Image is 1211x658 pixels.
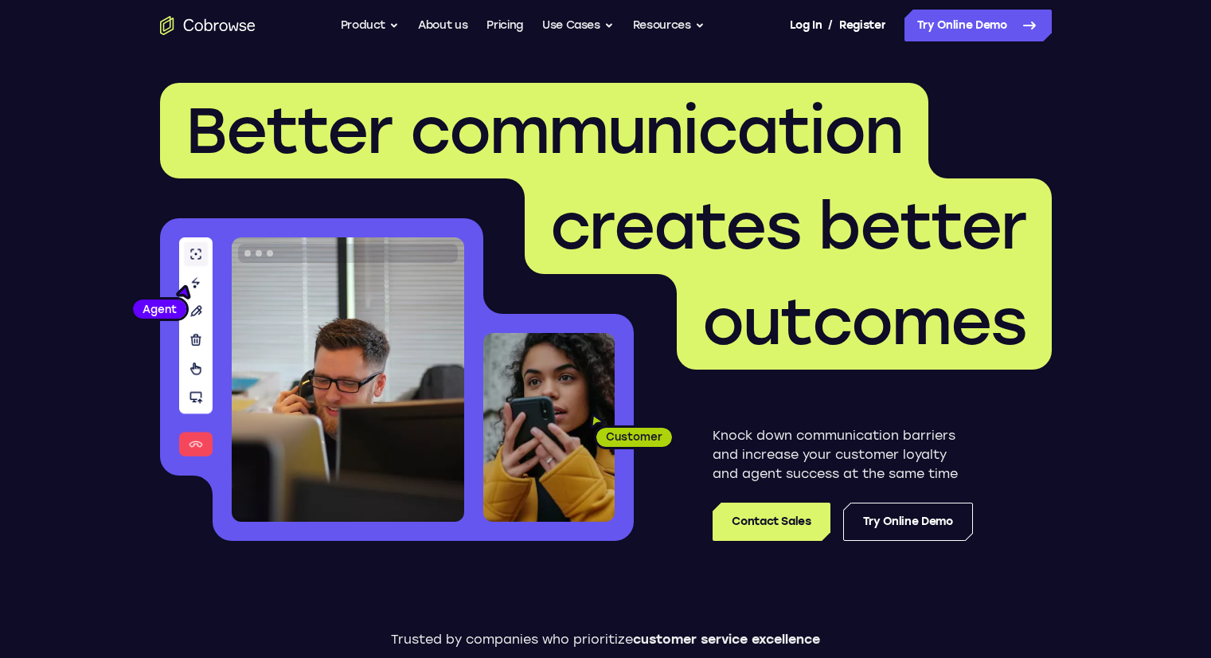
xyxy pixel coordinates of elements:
span: creates better [550,188,1026,264]
button: Use Cases [542,10,614,41]
p: Knock down communication barriers and increase your customer loyalty and agent success at the sam... [713,426,973,484]
span: Better communication [186,92,903,169]
a: Try Online Demo [904,10,1052,41]
a: Try Online Demo [843,503,973,541]
button: Product [341,10,400,41]
a: Pricing [486,10,523,41]
img: A customer holding their phone [483,333,615,522]
img: A customer support agent talking on the phone [232,237,464,522]
button: Resources [633,10,705,41]
span: / [828,16,833,35]
a: Contact Sales [713,503,830,541]
a: About us [418,10,467,41]
a: Log In [790,10,822,41]
span: outcomes [702,284,1026,360]
a: Go to the home page [160,16,256,35]
a: Register [839,10,885,41]
span: customer service excellence [633,632,820,647]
